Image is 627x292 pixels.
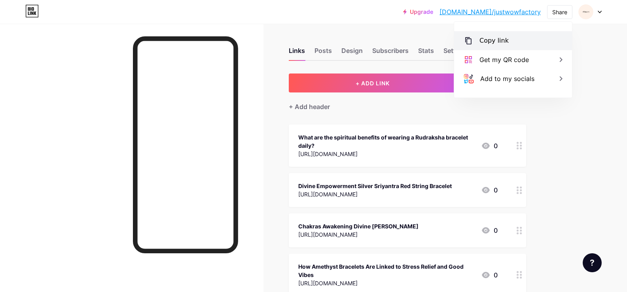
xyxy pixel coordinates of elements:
div: Settings [443,46,469,60]
div: Divine Empowerment Silver Sriyantra Red String Bracelet [298,182,452,190]
div: 0 [481,270,498,280]
button: + ADD LINK [289,73,457,92]
div: [URL][DOMAIN_NAME] [298,190,452,198]
div: Stats [418,46,434,60]
div: What are the spiritual benefits of wearing a Rudraksha bracelet daily? [298,133,475,150]
div: Posts [314,46,332,60]
div: Get my QR code [479,55,529,64]
div: Copy link [479,36,509,45]
a: [DOMAIN_NAME]/justwowfactory [439,7,541,17]
div: Add to my socials [480,74,534,83]
div: 0 [481,185,498,195]
div: [URL][DOMAIN_NAME] [298,230,419,239]
div: [URL][DOMAIN_NAME] [298,150,475,158]
div: [URL][DOMAIN_NAME] [298,279,475,287]
div: Links [289,46,305,60]
a: Upgrade [403,9,433,15]
div: Subscribers [372,46,409,60]
span: + ADD LINK [356,80,390,87]
div: + Add header [289,102,330,111]
img: justwowfactory [578,4,593,19]
div: 0 [481,226,498,235]
div: Design [341,46,363,60]
div: 0 [481,141,498,151]
div: Share [552,8,567,16]
div: How Amethyst Bracelets Are Linked to Stress Relief and Good Vibes [298,262,475,279]
div: Chakras Awakening Divine [PERSON_NAME] [298,222,419,230]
